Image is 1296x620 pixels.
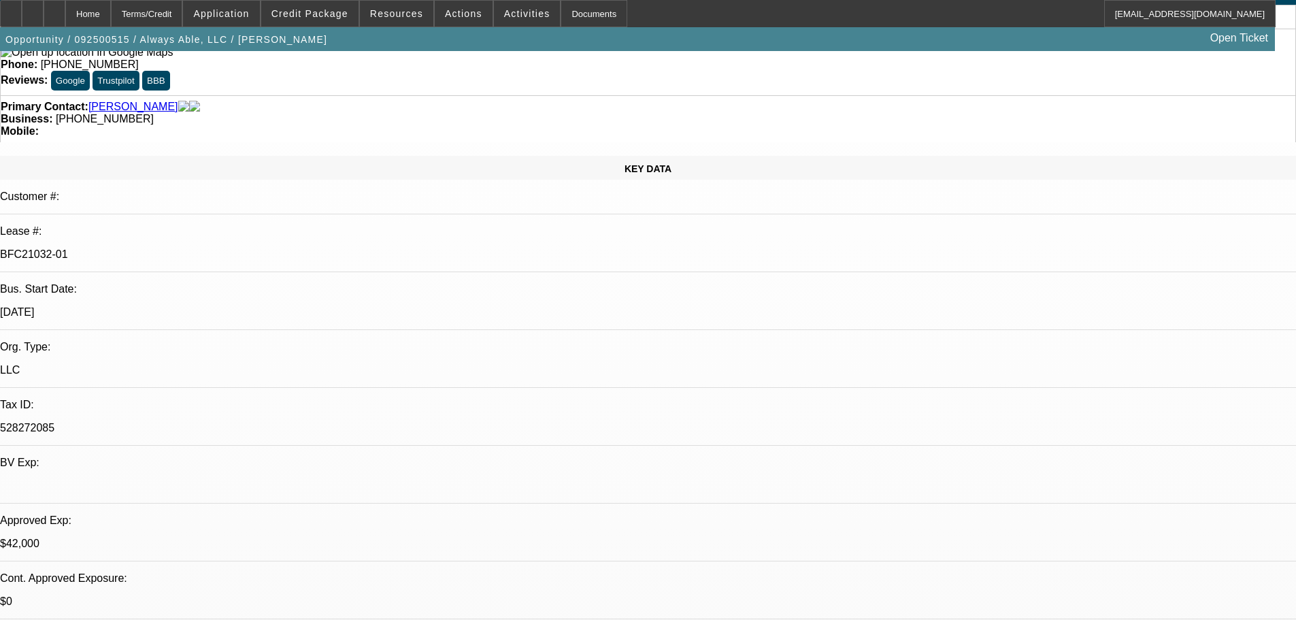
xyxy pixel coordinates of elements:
span: Resources [370,8,423,19]
strong: Phone: [1,59,37,70]
img: facebook-icon.png [178,101,189,113]
strong: Primary Contact: [1,101,88,113]
img: linkedin-icon.png [189,101,200,113]
span: Application [193,8,249,19]
button: Google [51,71,90,91]
span: Credit Package [271,8,348,19]
button: Application [183,1,259,27]
strong: Mobile: [1,125,39,137]
button: BBB [142,71,170,91]
button: Resources [360,1,433,27]
span: Actions [445,8,482,19]
strong: Business: [1,113,52,125]
span: Opportunity / 092500515 / Always Able, LLC / [PERSON_NAME] [5,34,327,45]
button: Credit Package [261,1,359,27]
a: Open Ticket [1205,27,1274,50]
strong: Reviews: [1,74,48,86]
a: View Google Maps [1,46,173,58]
button: Trustpilot [93,71,139,91]
span: [PHONE_NUMBER] [41,59,139,70]
span: Activities [504,8,550,19]
button: Actions [435,1,493,27]
button: Activities [494,1,561,27]
span: [PHONE_NUMBER] [56,113,154,125]
span: KEY DATA [625,163,671,174]
a: [PERSON_NAME] [88,101,178,113]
